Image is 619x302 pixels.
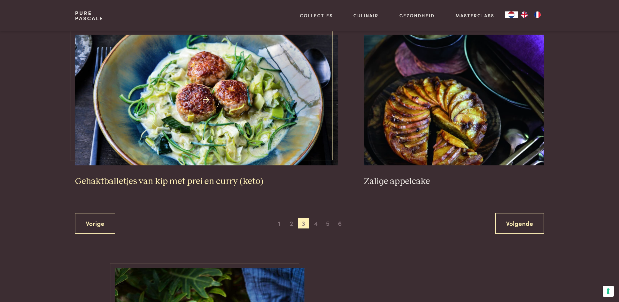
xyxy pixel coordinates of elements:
[286,218,297,229] span: 2
[518,11,544,18] ul: Language list
[505,11,518,18] a: NL
[531,11,544,18] a: FR
[310,218,321,229] span: 4
[300,12,333,19] a: Collecties
[75,35,338,187] a: Gehaktballetjes van kip met prei en curry (keto) Gehaktballetjes van kip met prei en curry (keto)
[335,218,345,229] span: 6
[364,35,544,165] img: Zalige appelcake
[505,11,544,18] aside: Language selected: Nederlands
[353,12,379,19] a: Culinair
[274,218,285,229] span: 1
[399,12,435,19] a: Gezondheid
[322,218,333,229] span: 5
[456,12,494,19] a: Masterclass
[75,10,103,21] a: PurePascale
[505,11,518,18] div: Language
[518,11,531,18] a: EN
[364,176,544,187] h3: Zalige appelcake
[75,176,338,187] h3: Gehaktballetjes van kip met prei en curry (keto)
[603,286,614,297] button: Uw voorkeuren voor toestemming voor trackingtechnologieën
[364,35,544,187] a: Zalige appelcake Zalige appelcake
[75,35,338,165] img: Gehaktballetjes van kip met prei en curry (keto)
[298,218,309,229] span: 3
[495,213,544,234] a: Volgende
[75,213,115,234] a: Vorige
